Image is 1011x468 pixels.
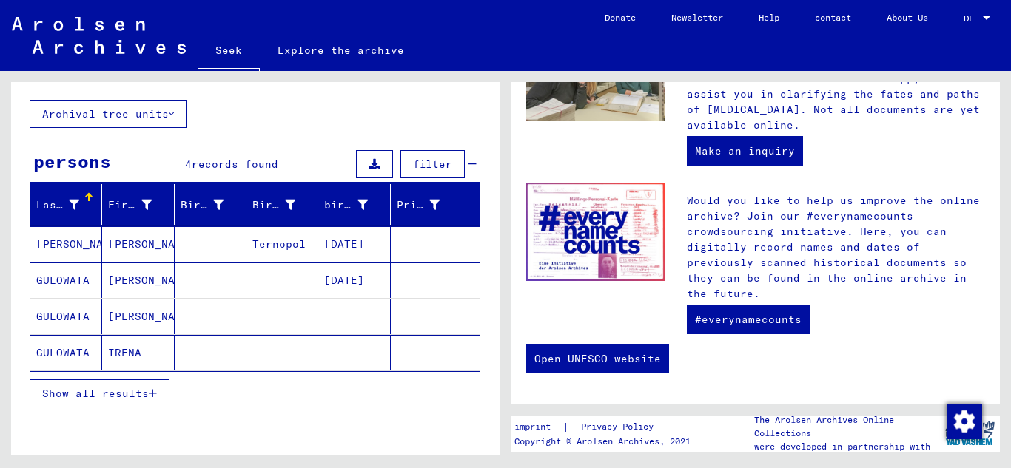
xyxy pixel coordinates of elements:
[687,41,980,132] font: In addition to your own research, you have the option of submitting a request to the Arolsen Arch...
[754,441,930,452] font: were developed in partnership with
[12,17,186,54] img: Arolsen_neg.svg
[252,198,286,211] font: Birth
[36,310,90,323] font: GULOWATA
[695,313,802,326] font: #everynamecounts
[108,346,141,359] font: IRENA
[946,403,981,438] div: Change consent
[36,237,123,251] font: [PERSON_NAME]
[562,420,569,433] font: |
[215,44,242,57] font: Seek
[947,404,982,439] img: Change consent
[514,419,562,435] a: imprint
[185,157,192,171] font: 4
[526,183,665,281] img: enc.jpg
[30,100,187,128] button: Archival tree units
[391,184,480,225] mat-header-cell: Prisoner #
[514,421,551,432] font: imprint
[42,387,149,400] font: Show all results
[36,346,90,359] font: GULOWATA
[759,12,779,23] font: Help
[175,184,246,225] mat-header-cell: Birth name
[942,415,998,452] img: yv_logo.png
[324,193,389,217] div: birth date
[33,150,111,172] font: persons
[318,184,390,225] mat-header-cell: birth date
[108,237,195,251] font: [PERSON_NAME]
[605,12,636,23] font: Donate
[181,198,247,211] font: Birth name
[324,274,364,287] font: [DATE]
[108,193,173,217] div: First name
[30,184,102,225] mat-header-cell: Last name
[36,193,101,217] div: Last name
[192,157,278,171] font: records found
[108,198,175,211] font: First name
[581,421,654,432] font: Privacy Policy
[687,194,980,300] font: Would you like to help us improve the online archive? Join our #everynamecounts crowdsourcing ini...
[534,352,661,365] font: Open UNESCO website
[36,198,96,211] font: Last name
[671,12,723,23] font: Newsletter
[252,193,318,217] div: Birth
[278,44,404,57] font: Explore the archive
[181,193,246,217] div: Birth name
[964,13,974,24] font: DE
[36,274,90,287] font: GULOWATA
[252,237,306,251] font: Ternopol
[687,305,810,334] a: #everynamecounts
[246,184,318,225] mat-header-cell: Birth
[324,198,391,211] font: birth date
[30,379,169,407] button: Show all results
[397,198,463,211] font: Prisoner #
[400,150,465,178] button: filter
[260,33,422,68] a: Explore the archive
[695,144,795,157] font: Make an inquiry
[887,12,928,23] font: About Us
[815,12,851,23] font: contact
[514,435,691,447] font: Copyright © Arolsen Archives, 2021
[687,136,803,166] a: Make an inquiry
[526,344,669,373] a: Open UNESCO website
[324,237,364,251] font: [DATE]
[569,419,671,435] a: Privacy Policy
[397,193,462,217] div: Prisoner #
[102,184,174,225] mat-header-cell: First name
[108,310,195,323] font: [PERSON_NAME]
[42,107,169,121] font: Archival tree units
[413,157,452,171] font: filter
[198,33,260,71] a: Seek
[108,274,195,287] font: [PERSON_NAME]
